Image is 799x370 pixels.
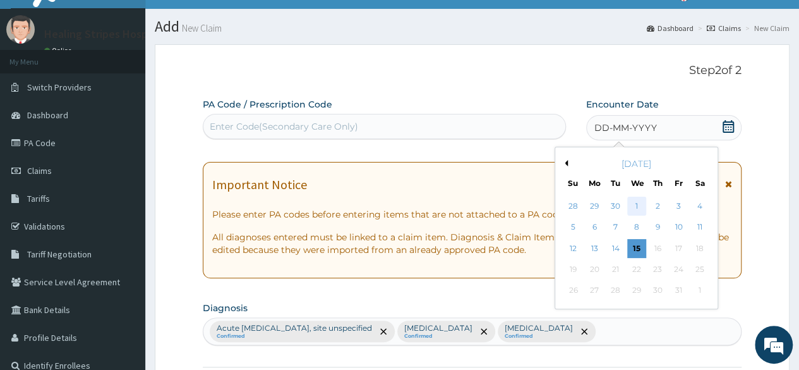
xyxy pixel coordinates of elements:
[627,197,646,216] div: Choose Wednesday, October 1st, 2025
[648,239,667,258] div: Not available Thursday, October 16th, 2025
[627,281,646,300] div: Not available Wednesday, October 29th, 2025
[404,333,472,340] small: Confirmed
[217,333,372,340] small: Confirmed
[585,239,604,258] div: Choose Monday, October 13th, 2025
[378,326,389,337] span: remove selection option
[585,218,604,237] div: Choose Monday, October 6th, 2025
[179,23,222,33] small: New Claim
[606,281,625,300] div: Not available Tuesday, October 28th, 2025
[207,6,237,37] div: Minimize live chat window
[669,197,688,216] div: Choose Friday, October 3rd, 2025
[217,323,372,333] p: Acute [MEDICAL_DATA], site unspecified
[6,15,35,44] img: User Image
[210,120,358,133] div: Enter Code(Secondary Care Only)
[27,249,92,260] span: Tariff Negotiation
[690,197,709,216] div: Choose Saturday, October 4th, 2025
[567,178,578,188] div: Su
[631,178,642,188] div: We
[648,197,667,216] div: Choose Thursday, October 2nd, 2025
[690,260,709,279] div: Not available Saturday, October 25th, 2025
[606,260,625,279] div: Not available Tuesday, October 21st, 2025
[44,28,164,40] p: Healing Stripes Hospital
[404,323,472,333] p: [MEDICAL_DATA]
[23,63,51,95] img: d_794563401_company_1708531726252_794563401
[563,281,582,300] div: Not available Sunday, October 26th, 2025
[563,239,582,258] div: Choose Sunday, October 12th, 2025
[585,260,604,279] div: Not available Monday, October 20th, 2025
[648,281,667,300] div: Not available Thursday, October 30th, 2025
[669,239,688,258] div: Not available Friday, October 17th, 2025
[212,208,732,221] p: Please enter PA codes before entering items that are not attached to a PA code
[627,218,646,237] div: Choose Wednesday, October 8th, 2025
[606,218,625,237] div: Choose Tuesday, October 7th, 2025
[155,18,790,35] h1: Add
[6,240,241,285] textarea: Type your message and hit 'Enter'
[648,260,667,279] div: Not available Thursday, October 23rd, 2025
[690,281,709,300] div: Not available Saturday, November 1st, 2025
[669,260,688,279] div: Not available Friday, October 24th, 2025
[742,23,790,34] li: New Claim
[27,109,68,121] span: Dashboard
[562,160,568,166] button: Previous Month
[563,218,582,237] div: Choose Sunday, October 5th, 2025
[627,239,646,258] div: Choose Wednesday, October 15th, 2025
[505,333,573,340] small: Confirmed
[27,82,92,93] span: Switch Providers
[589,178,599,188] div: Mo
[212,178,307,192] h1: Important Notice
[627,260,646,279] div: Not available Wednesday, October 22nd, 2025
[505,323,573,333] p: [MEDICAL_DATA]
[690,218,709,237] div: Choose Saturday, October 11th, 2025
[694,178,705,188] div: Sa
[586,98,659,111] label: Encounter Date
[203,64,742,78] p: Step 2 of 2
[594,121,657,134] span: DD-MM-YYYY
[647,23,694,34] a: Dashboard
[585,197,604,216] div: Choose Monday, September 29th, 2025
[585,281,604,300] div: Not available Monday, October 27th, 2025
[203,302,248,314] label: Diagnosis
[606,239,625,258] div: Choose Tuesday, October 14th, 2025
[673,178,684,188] div: Fr
[66,71,212,87] div: Chat with us now
[648,218,667,237] div: Choose Thursday, October 9th, 2025
[707,23,741,34] a: Claims
[669,281,688,300] div: Not available Friday, October 31st, 2025
[560,157,712,170] div: [DATE]
[44,46,75,55] a: Online
[27,193,50,204] span: Tariffs
[563,196,710,302] div: month 2025-10
[690,239,709,258] div: Not available Saturday, October 18th, 2025
[606,197,625,216] div: Choose Tuesday, September 30th, 2025
[203,98,332,111] label: PA Code / Prescription Code
[478,326,490,337] span: remove selection option
[27,165,52,176] span: Claims
[563,260,582,279] div: Not available Sunday, October 19th, 2025
[669,218,688,237] div: Choose Friday, October 10th, 2025
[579,326,590,337] span: remove selection option
[212,231,732,256] p: All diagnoses entered must be linked to a claim item. Diagnosis & Claim Items that are visible bu...
[610,178,620,188] div: Tu
[563,197,582,216] div: Choose Sunday, September 28th, 2025
[73,107,174,235] span: We're online!
[652,178,663,188] div: Th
